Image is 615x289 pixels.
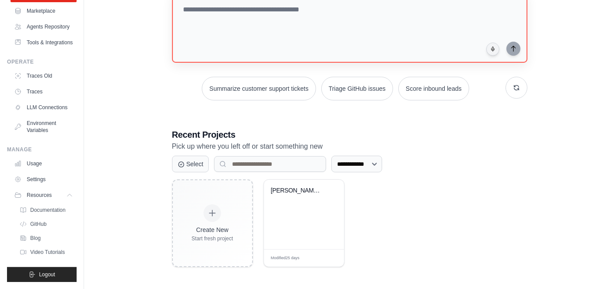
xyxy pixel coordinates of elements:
button: Triage GitHub issues [321,77,393,100]
button: Select [172,156,209,172]
a: Usage [11,157,77,171]
span: Resources [27,192,52,199]
a: GitHub [16,218,77,230]
button: Score inbound leads [398,77,469,100]
iframe: Chat Widget [571,247,615,289]
span: Logout [39,271,55,278]
div: Start fresh project [192,235,233,242]
p: Pick up where you left off or start something new [172,141,527,152]
a: Tools & Integrations [11,36,77,50]
div: Manage [7,146,77,153]
div: ASIMOV Chat Assistant [271,187,324,195]
button: Summarize customer support tickets [202,77,316,100]
a: Environment Variables [11,116,77,137]
span: Blog [30,235,41,242]
span: Documentation [30,207,66,214]
a: Video Tutorials [16,246,77,258]
a: Blog [16,232,77,244]
span: Video Tutorials [30,249,65,256]
button: Get new suggestions [506,77,527,99]
span: GitHub [30,221,46,228]
a: LLM Connections [11,100,77,114]
a: Agents Repository [11,20,77,34]
span: Edit [323,255,330,261]
button: Logout [7,267,77,282]
button: Resources [11,188,77,202]
a: Documentation [16,204,77,216]
button: Click to speak your automation idea [486,43,499,56]
span: Modified 25 days [271,255,300,261]
a: Marketplace [11,4,77,18]
a: Traces [11,85,77,99]
div: Operate [7,58,77,65]
div: Create New [192,225,233,234]
a: Traces Old [11,69,77,83]
h3: Recent Projects [172,128,527,141]
a: Settings [11,172,77,186]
